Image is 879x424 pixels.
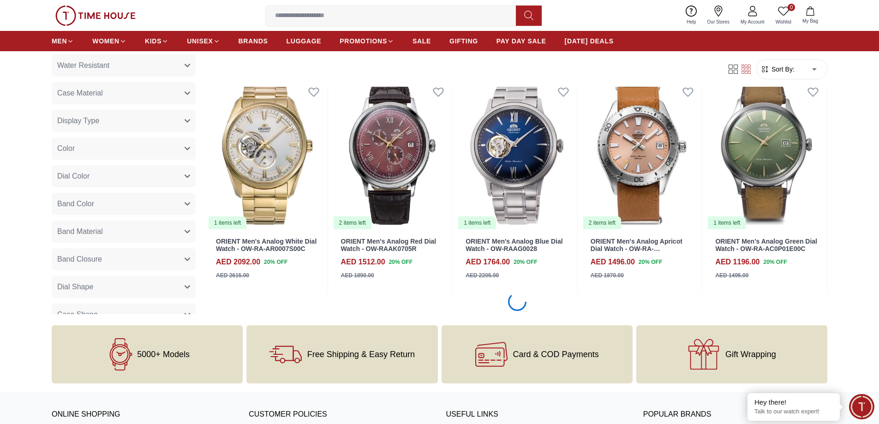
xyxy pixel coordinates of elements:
[216,257,260,268] h4: AED 2092.00
[683,18,700,25] span: Help
[332,78,453,230] a: ORIENT Men's Analog Red Dial Watch - OW-RAAK0705R2 items left
[187,33,220,49] a: UNISEX
[57,115,99,126] span: Display Type
[737,18,768,25] span: My Account
[754,398,833,407] div: Hey there!
[725,350,776,359] span: Gift Wrapping
[772,18,795,25] span: Wishlist
[52,137,196,160] button: Color
[57,143,75,154] span: Color
[52,248,196,270] button: Band Closure
[708,216,746,229] div: 1 items left
[340,33,394,49] a: PROMOTIONS
[591,257,635,268] h4: AED 1496.00
[706,78,827,230] img: ORIENT Men's Analog Green Dial Watch - OW-RA-AC0P01E00C
[565,36,614,46] span: [DATE] DEALS
[466,271,499,280] div: AED 2205.00
[332,78,453,230] img: ORIENT Men's Analog Red Dial Watch - OW-RAAK0705R
[57,171,90,182] span: Dial Color
[849,394,874,419] div: Chat Widget
[760,65,795,74] button: Sort By:
[216,238,317,253] a: ORIENT Men's Analog White Dial Watch - OW-RA-AR0007S00C
[145,36,161,46] span: KIDS
[341,257,385,268] h4: AED 1512.00
[57,198,94,209] span: Band Color
[449,36,478,46] span: GIFTING
[52,33,74,49] a: MEN
[57,226,103,237] span: Band Material
[513,350,599,359] span: Card & COD Payments
[52,165,196,187] button: Dial Color
[581,78,702,230] a: ORIENT Men's Analog Apricot Dial Watch - OW-RA-AC0Q05P00C2 items left
[57,60,109,71] span: Water Resistant
[754,408,833,416] p: Talk to our watch expert!
[307,350,415,359] span: Free Shipping & Easy Return
[565,33,614,49] a: [DATE] DEALS
[496,33,546,49] a: PAY DAY SALE
[287,36,322,46] span: LUGGAGE
[287,33,322,49] a: LUGGAGE
[207,78,328,230] img: ORIENT Men's Analog White Dial Watch - OW-RA-AR0007S00C
[52,276,196,298] button: Dial Shape
[583,216,621,229] div: 2 items left
[52,110,196,132] button: Display Type
[341,271,374,280] div: AED 1890.00
[334,216,371,229] div: 2 items left
[591,238,682,261] a: ORIENT Men's Analog Apricot Dial Watch - OW-RA-AC0Q05P00C
[249,408,433,422] h3: CUSTOMER POLICIES
[413,33,431,49] a: SALE
[591,271,624,280] div: AED 1870.00
[52,36,67,46] span: MEN
[137,350,190,359] span: 5000+ Models
[92,36,120,46] span: WOMEN
[799,18,822,24] span: My Bag
[389,258,413,266] span: 20 % OFF
[340,36,387,46] span: PROMOTIONS
[770,4,797,27] a: 0Wishlist
[57,309,98,320] span: Case Shape
[706,78,827,230] a: ORIENT Men's Analog Green Dial Watch - OW-RA-AC0P01E00C1 items left
[715,271,748,280] div: AED 1495.00
[57,88,103,99] span: Case Material
[52,82,196,104] button: Case Material
[715,257,759,268] h4: AED 1196.00
[715,238,817,253] a: ORIENT Men's Analog Green Dial Watch - OW-RA-AC0P01E00C
[496,36,546,46] span: PAY DAY SALE
[643,408,827,422] h3: Popular Brands
[704,18,733,25] span: Our Stores
[770,65,795,74] span: Sort By:
[52,54,196,77] button: Water Resistant
[466,257,510,268] h4: AED 1764.00
[52,193,196,215] button: Band Color
[145,33,168,49] a: KIDS
[446,408,630,422] h3: USEFUL LINKS
[797,5,824,26] button: My Bag
[209,216,246,229] div: 1 items left
[57,254,102,265] span: Band Closure
[466,238,563,253] a: ORIENT Men's Analog Blue Dial Watch - OW-RAAG0028
[788,4,795,11] span: 0
[456,78,577,230] a: ORIENT Men's Analog Blue Dial Watch - OW-RAAG00281 items left
[702,4,735,27] a: Our Stores
[449,33,478,49] a: GIFTING
[52,221,196,243] button: Band Material
[458,216,496,229] div: 1 items left
[92,33,126,49] a: WOMEN
[55,6,136,26] img: ...
[681,4,702,27] a: Help
[216,271,249,280] div: AED 2615.00
[52,408,236,422] h3: ONLINE SHOPPING
[187,36,213,46] span: UNISEX
[639,258,662,266] span: 20 % OFF
[207,78,328,230] a: ORIENT Men's Analog White Dial Watch - OW-RA-AR0007S00C1 items left
[239,33,268,49] a: BRANDS
[57,281,93,293] span: Dial Shape
[581,78,702,230] img: ORIENT Men's Analog Apricot Dial Watch - OW-RA-AC0Q05P00C
[52,304,196,326] button: Case Shape
[239,36,268,46] span: BRANDS
[341,238,437,253] a: ORIENT Men's Analog Red Dial Watch - OW-RAAK0705R
[456,78,577,230] img: ORIENT Men's Analog Blue Dial Watch - OW-RAAG0028
[413,36,431,46] span: SALE
[264,258,287,266] span: 20 % OFF
[514,258,537,266] span: 20 % OFF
